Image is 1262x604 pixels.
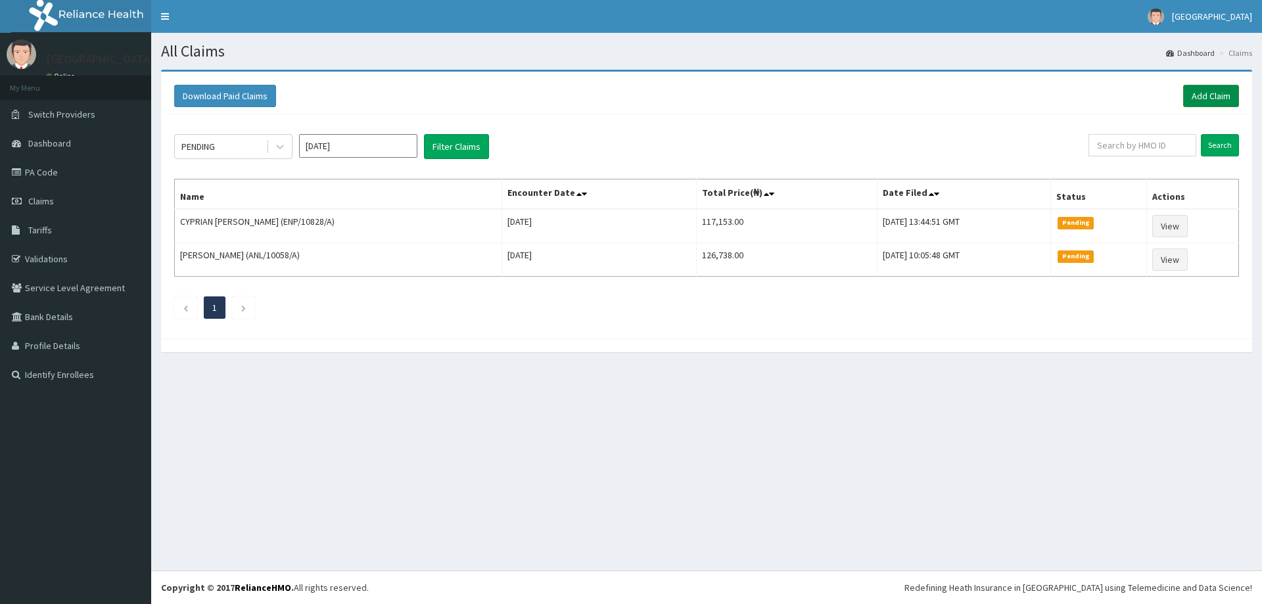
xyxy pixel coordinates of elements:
[175,179,502,210] th: Name
[151,570,1262,604] footer: All rights reserved.
[28,195,54,207] span: Claims
[299,134,417,158] input: Select Month and Year
[877,243,1051,277] td: [DATE] 10:05:48 GMT
[161,43,1252,60] h1: All Claims
[175,209,502,243] td: CYPRIAN [PERSON_NAME] (ENP/10828/A)
[1216,47,1252,58] li: Claims
[502,209,696,243] td: [DATE]
[1051,179,1146,210] th: Status
[175,243,502,277] td: [PERSON_NAME] (ANL/10058/A)
[877,209,1051,243] td: [DATE] 13:44:51 GMT
[1148,9,1164,25] img: User Image
[181,140,215,153] div: PENDING
[7,39,36,69] img: User Image
[877,179,1051,210] th: Date Filed
[174,85,276,107] button: Download Paid Claims
[241,302,246,314] a: Next page
[1088,134,1196,156] input: Search by HMO ID
[1146,179,1238,210] th: Actions
[1058,250,1094,262] span: Pending
[1172,11,1252,22] span: [GEOGRAPHIC_DATA]
[183,302,189,314] a: Previous page
[161,582,294,593] strong: Copyright © 2017 .
[904,581,1252,594] div: Redefining Heath Insurance in [GEOGRAPHIC_DATA] using Telemedicine and Data Science!
[697,209,877,243] td: 117,153.00
[46,72,78,81] a: Online
[235,582,291,593] a: RelianceHMO
[1166,47,1215,58] a: Dashboard
[212,302,217,314] a: Page 1 is your current page
[46,53,154,65] p: [GEOGRAPHIC_DATA]
[1152,248,1188,271] a: View
[28,137,71,149] span: Dashboard
[1152,215,1188,237] a: View
[28,108,95,120] span: Switch Providers
[697,179,877,210] th: Total Price(₦)
[28,224,52,236] span: Tariffs
[424,134,489,159] button: Filter Claims
[697,243,877,277] td: 126,738.00
[1058,217,1094,229] span: Pending
[502,179,696,210] th: Encounter Date
[502,243,696,277] td: [DATE]
[1183,85,1239,107] a: Add Claim
[1201,134,1239,156] input: Search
